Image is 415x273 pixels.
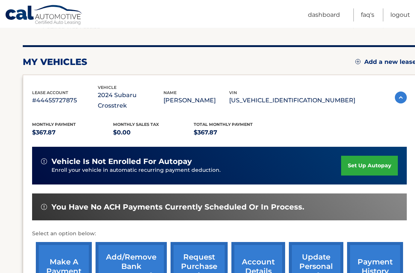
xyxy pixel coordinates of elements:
[5,5,83,27] a: Cal Automotive
[41,159,47,165] img: alert-white.svg
[390,9,410,22] a: Logout
[163,90,177,96] span: name
[341,156,398,176] a: set up autopay
[113,128,194,138] p: $0.00
[194,122,253,127] span: Total Monthly Payment
[52,167,341,175] p: Enroll your vehicle in automatic recurring payment deduction.
[308,9,340,22] a: Dashboard
[23,57,87,68] h2: my vehicles
[113,122,159,127] span: Monthly sales Tax
[52,203,304,212] span: You have no ACH payments currently scheduled or in process.
[32,230,407,239] p: Select an option below:
[163,96,229,106] p: [PERSON_NAME]
[98,90,163,111] p: 2024 Subaru Crosstrek
[41,204,47,210] img: alert-white.svg
[355,59,361,65] img: add.svg
[32,96,98,106] p: #44455727875
[52,157,192,167] span: vehicle is not enrolled for autopay
[361,9,374,22] a: FAQ's
[229,96,355,106] p: [US_VEHICLE_IDENTIFICATION_NUMBER]
[98,85,116,90] span: vehicle
[395,92,407,104] img: accordion-active.svg
[32,128,113,138] p: $367.87
[194,128,275,138] p: $367.87
[32,122,76,127] span: Monthly Payment
[32,90,68,96] span: lease account
[229,90,237,96] span: vin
